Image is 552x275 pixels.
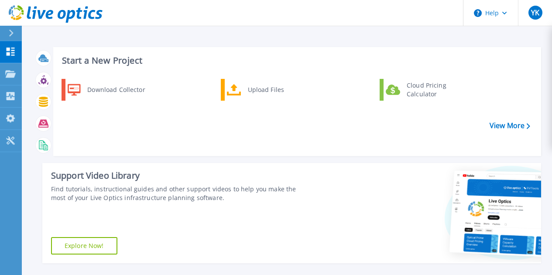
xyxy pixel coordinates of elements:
[62,56,530,65] h3: Start a New Project
[83,81,149,98] div: Download Collector
[490,122,530,130] a: View More
[51,237,117,255] a: Explore Now!
[51,185,310,202] div: Find tutorials, instructional guides and other support videos to help you make the most of your L...
[243,81,308,98] div: Upload Files
[402,81,467,98] div: Cloud Pricing Calculator
[62,79,151,101] a: Download Collector
[380,79,469,101] a: Cloud Pricing Calculator
[221,79,310,101] a: Upload Files
[531,9,539,16] span: YK
[51,170,310,181] div: Support Video Library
